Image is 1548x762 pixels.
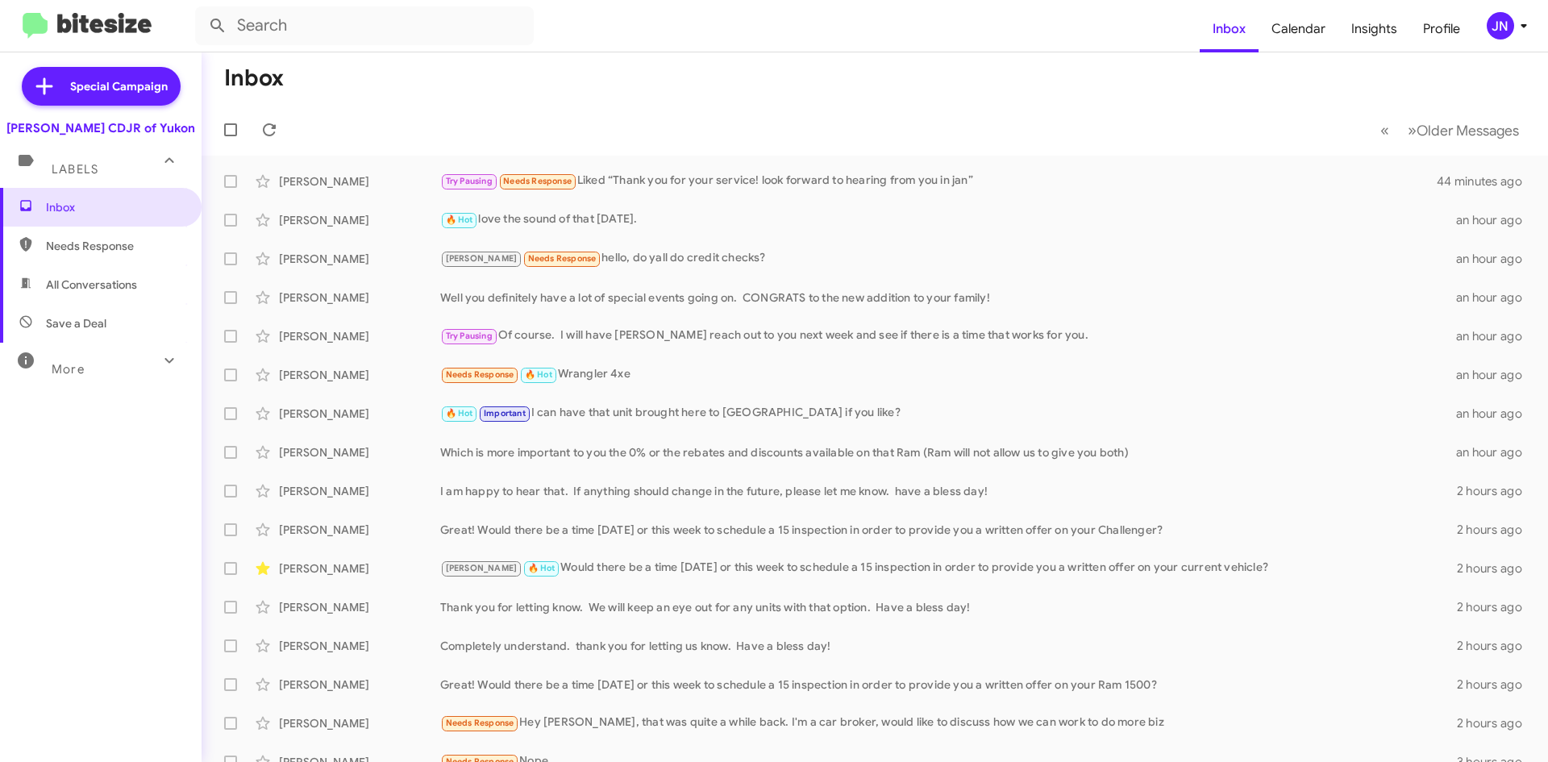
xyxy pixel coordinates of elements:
[440,365,1456,384] div: Wrangler 4xe
[1457,483,1535,499] div: 2 hours ago
[440,522,1457,538] div: Great! Would there be a time [DATE] or this week to schedule a 15 inspection in order to provide ...
[52,362,85,377] span: More
[446,214,473,225] span: 🔥 Hot
[46,199,183,215] span: Inbox
[1456,367,1535,383] div: an hour ago
[440,210,1456,229] div: love the sound of that [DATE].
[46,238,183,254] span: Needs Response
[525,369,552,380] span: 🔥 Hot
[279,406,440,422] div: [PERSON_NAME]
[279,599,440,615] div: [PERSON_NAME]
[446,331,493,341] span: Try Pausing
[446,408,473,418] span: 🔥 Hot
[1380,120,1389,140] span: «
[279,289,440,306] div: [PERSON_NAME]
[440,404,1456,423] div: I can have that unit brought here to [GEOGRAPHIC_DATA] if you like?
[1371,114,1529,147] nav: Page navigation example
[440,638,1457,654] div: Completely understand. thank you for letting us know. Have a bless day!
[1371,114,1399,147] button: Previous
[1457,677,1535,693] div: 2 hours ago
[1457,522,1535,538] div: 2 hours ago
[1456,444,1535,460] div: an hour ago
[1456,212,1535,228] div: an hour ago
[279,560,440,577] div: [PERSON_NAME]
[446,718,514,728] span: Needs Response
[1457,715,1535,731] div: 2 hours ago
[224,65,284,91] h1: Inbox
[528,563,556,573] span: 🔥 Hot
[440,677,1457,693] div: Great! Would there be a time [DATE] or this week to schedule a 15 inspection in order to provide ...
[528,253,597,264] span: Needs Response
[279,328,440,344] div: [PERSON_NAME]
[1457,599,1535,615] div: 2 hours ago
[446,563,518,573] span: [PERSON_NAME]
[279,251,440,267] div: [PERSON_NAME]
[440,289,1456,306] div: Well you definitely have a lot of special events going on. CONGRATS to the new addition to your f...
[195,6,534,45] input: Search
[279,212,440,228] div: [PERSON_NAME]
[1417,122,1519,139] span: Older Messages
[70,78,168,94] span: Special Campaign
[446,369,514,380] span: Needs Response
[1408,120,1417,140] span: »
[279,483,440,499] div: [PERSON_NAME]
[440,327,1456,345] div: Of course. I will have [PERSON_NAME] reach out to you next week and see if there is a time that w...
[440,599,1457,615] div: Thank you for letting know. We will keep an eye out for any units with that option. Have a bless ...
[1456,251,1535,267] div: an hour ago
[440,444,1456,460] div: Which is more important to you the 0% or the rebates and discounts available on that Ram (Ram wil...
[1457,638,1535,654] div: 2 hours ago
[279,677,440,693] div: [PERSON_NAME]
[440,249,1456,268] div: hello, do yall do credit checks?
[52,162,98,177] span: Labels
[1398,114,1529,147] button: Next
[440,172,1438,190] div: Liked “Thank you for your service! look forward to hearing from you in jan”
[446,253,518,264] span: [PERSON_NAME]
[279,638,440,654] div: [PERSON_NAME]
[440,483,1457,499] div: I am happy to hear that. If anything should change in the future, please let me know. have a bles...
[22,67,181,106] a: Special Campaign
[1259,6,1338,52] a: Calendar
[46,315,106,331] span: Save a Deal
[484,408,526,418] span: Important
[1410,6,1473,52] a: Profile
[46,277,137,293] span: All Conversations
[6,120,195,136] div: [PERSON_NAME] CDJR of Yukon
[1438,173,1535,189] div: 44 minutes ago
[1456,406,1535,422] div: an hour ago
[1473,12,1530,40] button: JN
[440,559,1457,577] div: Would there be a time [DATE] or this week to schedule a 15 inspection in order to provide you a w...
[279,444,440,460] div: [PERSON_NAME]
[1487,12,1514,40] div: JN
[1200,6,1259,52] a: Inbox
[446,176,493,186] span: Try Pausing
[1456,289,1535,306] div: an hour ago
[1338,6,1410,52] a: Insights
[503,176,572,186] span: Needs Response
[279,522,440,538] div: [PERSON_NAME]
[279,715,440,731] div: [PERSON_NAME]
[279,367,440,383] div: [PERSON_NAME]
[1456,328,1535,344] div: an hour ago
[440,714,1457,732] div: Hey [PERSON_NAME], that was quite a while back. I'm a car broker, would like to discuss how we ca...
[1457,560,1535,577] div: 2 hours ago
[279,173,440,189] div: [PERSON_NAME]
